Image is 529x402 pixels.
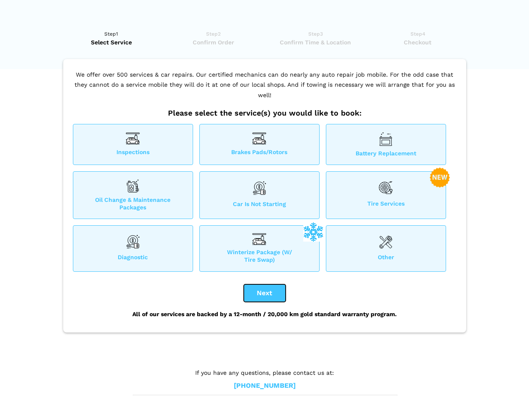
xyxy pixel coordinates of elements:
img: winterize-icon_1.png [303,222,323,242]
span: Oil Change & Maintenance Packages [73,196,193,211]
span: Other [326,253,446,263]
span: Brakes Pads/Rotors [200,148,319,157]
span: Select Service [63,38,160,46]
span: Winterize Package (W/ Tire Swap) [200,248,319,263]
span: Inspections [73,148,193,157]
a: Step4 [369,30,466,46]
span: Battery Replacement [326,149,446,157]
span: Confirm Time & Location [267,38,364,46]
p: We offer over 500 services & car repairs. Our certified mechanics can do nearly any auto repair j... [71,70,459,109]
div: All of our services are backed by a 12-month / 20,000 km gold standard warranty program. [71,302,459,326]
a: Step2 [165,30,262,46]
h2: Please select the service(s) you would like to book: [71,108,459,118]
p: If you have any questions, please contact us at: [133,368,397,377]
button: Next [244,284,286,302]
span: Checkout [369,38,466,46]
a: Step1 [63,30,160,46]
span: Car is not starting [200,200,319,211]
span: Diagnostic [73,253,193,263]
img: new-badge-2-48.png [430,167,450,188]
span: Tire Services [326,200,446,211]
span: Confirm Order [165,38,262,46]
a: [PHONE_NUMBER] [234,381,296,390]
a: Step3 [267,30,364,46]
